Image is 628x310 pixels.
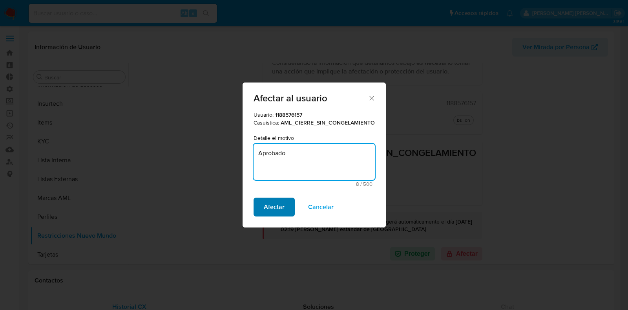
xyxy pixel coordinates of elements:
span: Cancelar [308,198,334,216]
button: Afectar [254,198,295,216]
span: Máximo 500 caracteres [256,182,372,187]
button: Cerrar [368,94,375,101]
button: Cancelar [298,198,344,216]
p: Casuística: [254,119,375,127]
p: Detalle el motivo [254,134,375,142]
span: Afectar [264,198,285,216]
strong: AML_CIERRE_SIN_CONGELAMIENTO [281,119,375,127]
p: Usuario: [254,111,375,119]
strong: 1188576157 [275,111,302,119]
textarea: Motivo [254,144,375,180]
span: Afectar al usuario [254,94,368,103]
